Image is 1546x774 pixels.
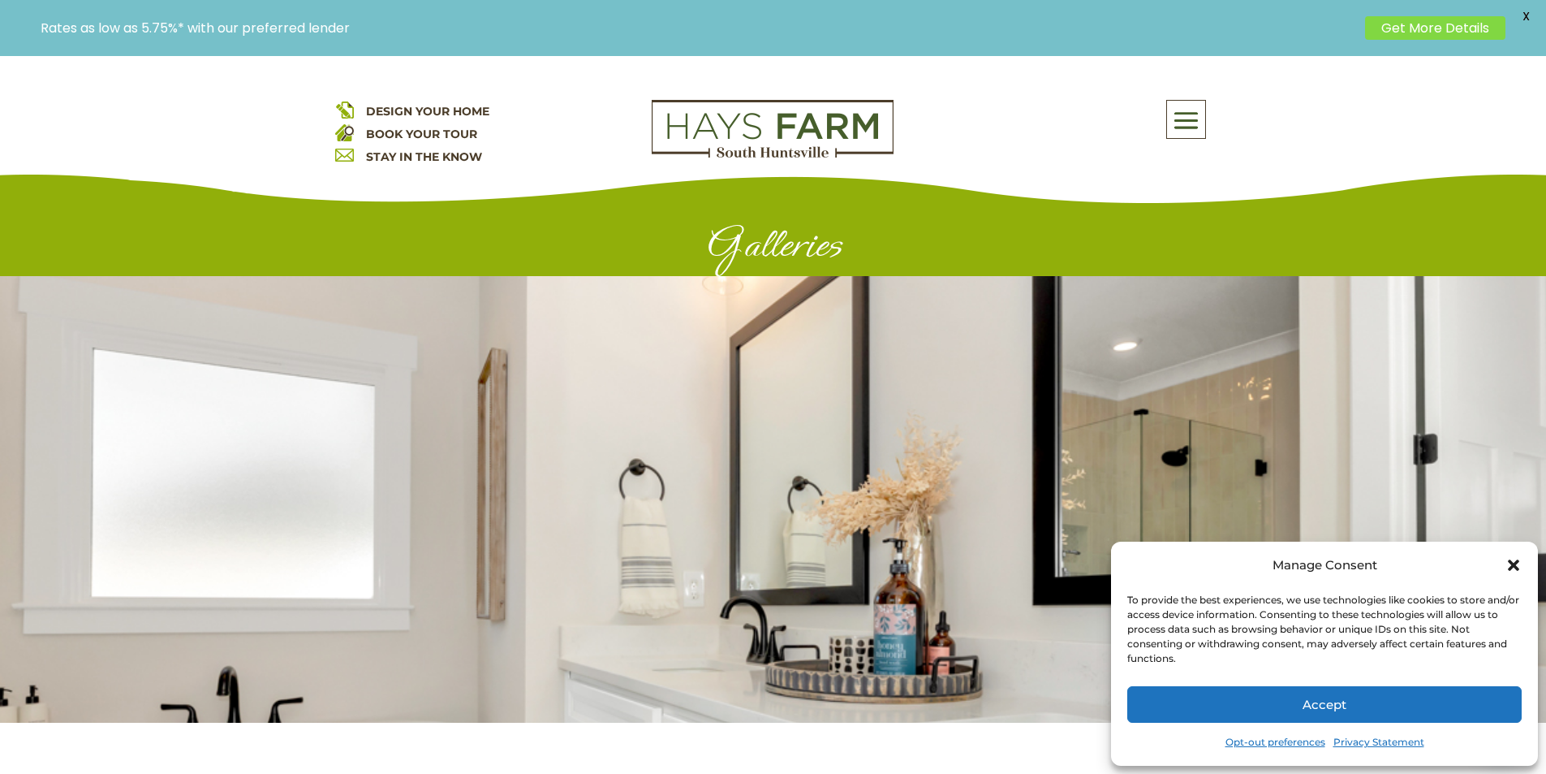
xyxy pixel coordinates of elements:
a: hays farm homes huntsville development [652,147,894,162]
img: book your home tour [335,123,354,141]
div: Close dialog [1505,557,1522,573]
p: Rates as low as 5.75%* with our preferred lender [41,20,1357,36]
a: Get More Details [1365,16,1505,40]
a: Opt-out preferences [1225,731,1325,754]
div: To provide the best experiences, we use technologies like cookies to store and/or access device i... [1127,593,1520,666]
h1: Galleries [335,220,1212,276]
button: Accept [1127,686,1522,723]
div: Manage Consent [1273,554,1377,577]
a: DESIGN YOUR HOME [366,104,489,119]
a: Privacy Statement [1333,731,1424,754]
a: STAY IN THE KNOW [366,149,482,164]
a: BOOK YOUR TOUR [366,127,477,141]
img: design your home [335,100,354,119]
span: X [1514,4,1538,28]
img: Logo [652,100,894,158]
